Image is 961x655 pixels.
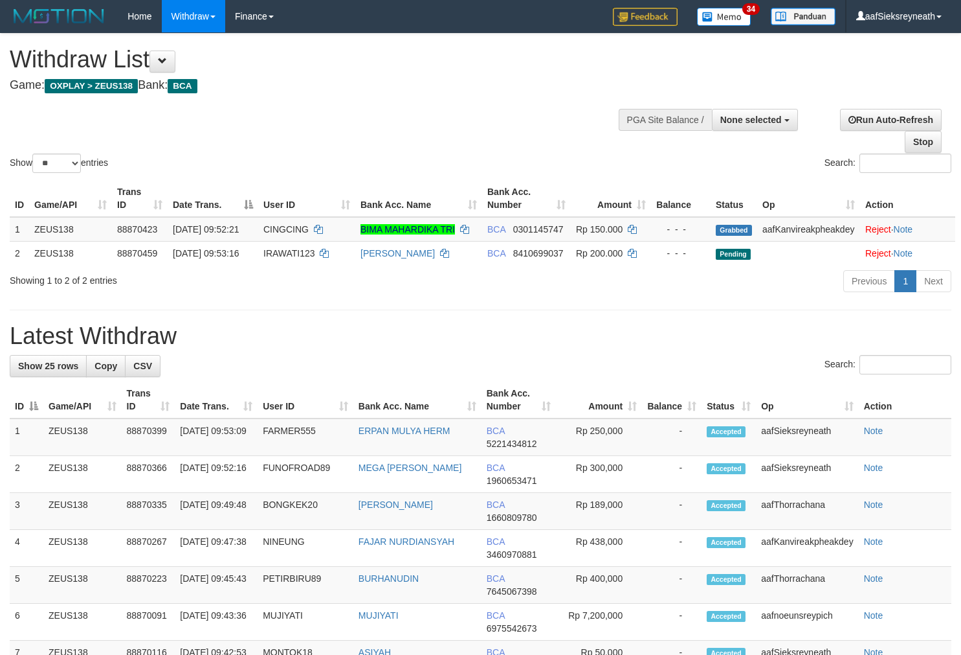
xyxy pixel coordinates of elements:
[656,223,705,236] div: - - -
[840,109,942,131] a: Run Auto-Refresh
[43,493,122,530] td: ZEUS138
[556,604,642,641] td: Rp 7,200,000
[756,567,858,604] td: aafThorrachana
[642,382,701,419] th: Balance: activate to sort column ascending
[859,355,951,374] input: Search:
[359,610,399,621] a: MUJIYATI
[864,463,883,473] a: Note
[122,493,175,530] td: 88870335
[43,604,122,641] td: ZEUS138
[642,604,701,641] td: -
[556,419,642,456] td: Rp 250,000
[359,500,433,510] a: [PERSON_NAME]
[619,109,712,131] div: PGA Site Balance /
[359,573,419,584] a: BURHANUDIN
[10,217,29,242] td: 1
[45,79,138,93] span: OXPLAY > ZEUS138
[613,8,678,26] img: Feedback.jpg
[258,567,353,604] td: PETIRBIRU89
[712,109,798,131] button: None selected
[864,426,883,436] a: Note
[707,426,746,437] span: Accepted
[487,610,505,621] span: BCA
[175,382,258,419] th: Date Trans.: activate to sort column ascending
[18,361,78,371] span: Show 25 rows
[29,180,112,217] th: Game/API: activate to sort column ascending
[122,456,175,493] td: 88870366
[642,419,701,456] td: -
[571,180,651,217] th: Amount: activate to sort column ascending
[556,530,642,567] td: Rp 438,000
[10,154,108,173] label: Show entries
[359,536,454,547] a: FAJAR NURDIANSYAH
[487,573,505,584] span: BCA
[487,536,505,547] span: BCA
[10,6,108,26] img: MOTION_logo.png
[10,47,628,73] h1: Withdraw List
[916,270,951,292] a: Next
[756,419,858,456] td: aafSieksreyneath
[487,512,537,523] span: Copy 1660809780 to clipboard
[864,536,883,547] a: Note
[642,530,701,567] td: -
[756,530,858,567] td: aafKanvireakpheakdey
[487,463,505,473] span: BCA
[10,456,43,493] td: 2
[43,530,122,567] td: ZEUS138
[173,248,239,259] span: [DATE] 09:53:16
[894,224,913,235] a: Note
[513,224,564,235] span: Copy 0301145747 to clipboard
[122,604,175,641] td: 88870091
[860,217,955,242] td: ·
[707,611,746,622] span: Accepted
[756,604,858,641] td: aafnoeunsreypich
[10,79,628,92] h4: Game: Bank:
[771,8,835,25] img: panduan.png
[865,248,891,259] a: Reject
[10,355,87,377] a: Show 25 rows
[10,180,29,217] th: ID
[10,323,951,349] h1: Latest Withdraw
[10,241,29,265] td: 2
[258,604,353,641] td: MUJIYATI
[43,456,122,493] td: ZEUS138
[707,574,746,585] span: Accepted
[487,224,505,235] span: BCA
[487,623,537,634] span: Copy 6975542673 to clipboard
[642,493,701,530] td: -
[487,549,537,560] span: Copy 3460970881 to clipboard
[258,493,353,530] td: BONGKEK20
[756,382,858,419] th: Op: activate to sort column ascending
[701,382,756,419] th: Status: activate to sort column ascending
[359,463,461,473] a: MEGA [PERSON_NAME]
[10,604,43,641] td: 6
[175,493,258,530] td: [DATE] 09:49:48
[651,180,711,217] th: Balance
[757,217,860,242] td: aafKanvireakpheakdey
[711,180,757,217] th: Status
[697,8,751,26] img: Button%20Memo.svg
[258,419,353,456] td: FARMER555
[576,224,623,235] span: Rp 150.000
[175,419,258,456] td: [DATE] 09:53:09
[10,567,43,604] td: 5
[707,463,746,474] span: Accepted
[263,248,315,259] span: IRAWATI123
[864,500,883,510] a: Note
[117,224,157,235] span: 88870423
[175,567,258,604] td: [DATE] 09:45:43
[824,154,951,173] label: Search:
[707,537,746,548] span: Accepted
[258,382,353,419] th: User ID: activate to sort column ascending
[716,225,752,236] span: Grabbed
[864,610,883,621] a: Note
[10,269,391,287] div: Showing 1 to 2 of 2 entries
[94,361,117,371] span: Copy
[168,79,197,93] span: BCA
[359,426,450,436] a: ERPAN MULYA HERM
[43,419,122,456] td: ZEUS138
[168,180,258,217] th: Date Trans.: activate to sort column descending
[122,419,175,456] td: 88870399
[263,224,309,235] span: CINGCING
[112,180,168,217] th: Trans ID: activate to sort column ascending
